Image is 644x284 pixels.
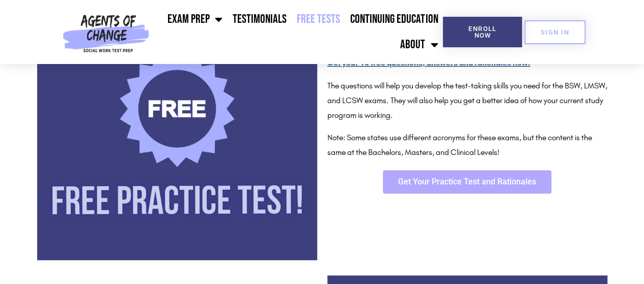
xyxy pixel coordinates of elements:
[541,29,569,36] span: SIGN IN
[398,178,536,186] span: Get Your Practice Test and Rationales
[459,25,506,39] span: Enroll Now
[395,32,443,57] a: About
[383,170,551,194] a: Get Your Practice Test and Rationales
[228,7,292,32] a: Testimonials
[524,20,585,44] a: SIGN IN
[345,7,443,32] a: Continuing Education
[162,7,228,32] a: Exam Prep
[443,17,522,47] a: Enroll Now
[153,7,443,57] nav: Menu
[292,7,345,32] a: Free Tests
[327,131,607,160] p: Note: Some states use different acronyms for these exams, but the content is the same at the Bach...
[327,79,607,122] p: The questions will help you develop the test-taking skills you need for the BSW, LMSW, and LCSW e...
